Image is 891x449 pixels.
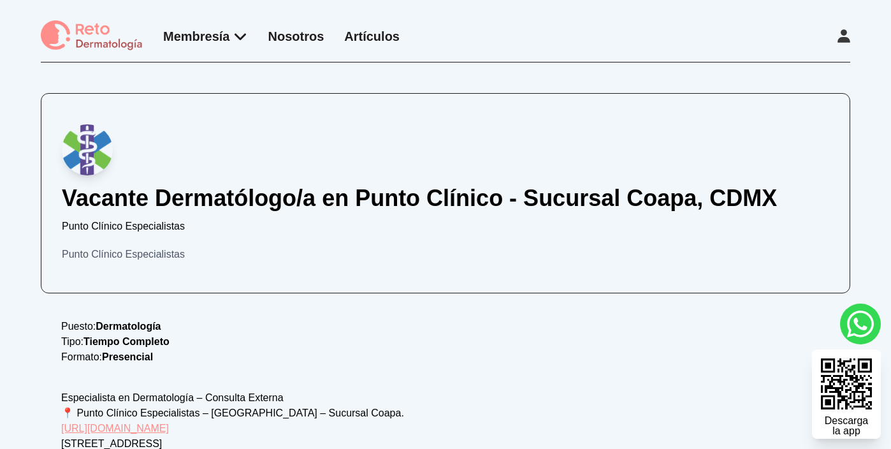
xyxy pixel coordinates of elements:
p: Tipo: [61,334,830,350]
div: Membresía [163,27,248,45]
span: Dermatología [96,321,161,332]
img: logo Reto dermatología [41,20,143,52]
p: Puesto: [61,319,830,334]
p: Punto Clínico Especialistas [62,219,829,234]
div: Punto Clínico Especialistas [62,247,829,262]
a: [URL][DOMAIN_NAME] [61,423,169,434]
a: Nosotros [268,29,324,43]
a: whatsapp button [840,304,881,344]
a: Artículos [344,29,400,43]
div: Descarga la app [825,416,868,436]
img: Logo [62,124,113,175]
span: Tiempo Completo [83,336,170,347]
h1: Vacante Dermatólogo/a en Punto Clínico - Sucursal Coapa, CDMX [62,186,829,211]
span: Presencial [102,351,153,362]
p: Formato: [61,350,830,365]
